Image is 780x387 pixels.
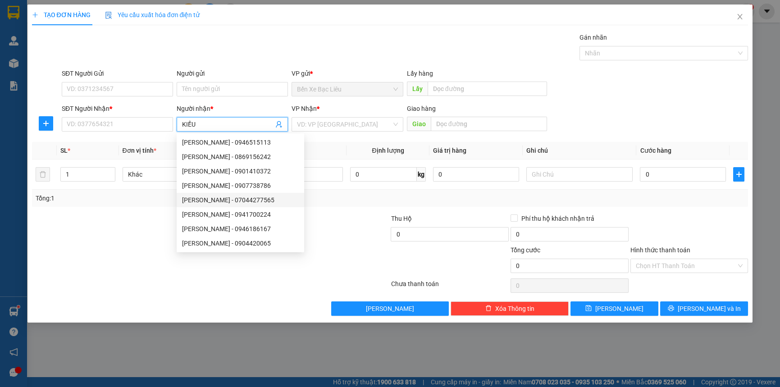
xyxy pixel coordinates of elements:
[570,301,658,316] button: save[PERSON_NAME]
[366,304,414,314] span: [PERSON_NAME]
[331,301,449,316] button: [PERSON_NAME]
[32,12,38,18] span: plus
[579,34,607,41] label: Gán nhãn
[433,147,466,154] span: Giá trị hàng
[177,207,304,222] div: KIỀU PHƯƠNG - 0941700224
[511,246,540,254] span: Tổng cước
[390,279,510,295] div: Chưa thanh toán
[668,305,674,312] span: printer
[734,171,744,178] span: plus
[433,167,519,182] input: 0
[62,68,173,78] div: SĐT Người Gửi
[727,5,753,30] button: Close
[177,135,304,150] div: KIỀU - 0946515113
[526,167,633,182] input: Ghi Chú
[128,168,224,181] span: Khác
[32,11,91,18] span: TẠO ĐƠN HÀNG
[177,236,304,250] div: KIỀU TIÊN - 0904420065
[177,193,304,207] div: KIỀU - 07044277565
[39,120,53,127] span: plus
[585,305,592,312] span: save
[417,167,426,182] span: kg
[177,164,304,178] div: KIỀU - 0901410372
[105,12,112,19] img: icon
[60,147,68,154] span: SL
[182,238,299,248] div: [PERSON_NAME] - 0904420065
[182,195,299,205] div: [PERSON_NAME] - 07044277565
[407,70,433,77] span: Lấy hàng
[275,121,283,128] span: user-add
[451,301,569,316] button: deleteXóa Thông tin
[292,105,317,112] span: VP Nhận
[595,304,643,314] span: [PERSON_NAME]
[407,82,428,96] span: Lấy
[36,167,50,182] button: delete
[182,209,299,219] div: [PERSON_NAME] - 0941700224
[105,11,200,18] span: Yêu cầu xuất hóa đơn điện tử
[177,222,304,236] div: KIỀU MAI - 0946186167
[177,150,304,164] div: KIỀU - 0869156242
[407,117,431,131] span: Giao
[391,215,411,222] span: Thu Hộ
[428,82,547,96] input: Dọc đường
[182,181,299,191] div: [PERSON_NAME] - 0907738786
[182,166,299,176] div: [PERSON_NAME] - 0901410372
[640,147,671,154] span: Cước hàng
[518,214,598,223] span: Phí thu hộ khách nhận trả
[177,104,288,114] div: Người nhận
[62,104,173,114] div: SĐT Người Nhận
[36,193,301,203] div: Tổng: 1
[630,246,690,254] label: Hình thức thanh toán
[733,167,744,182] button: plus
[292,68,403,78] div: VP gửi
[123,147,156,154] span: Đơn vị tính
[297,82,397,96] span: Bến Xe Bạc Liêu
[495,304,534,314] span: Xóa Thông tin
[523,142,637,159] th: Ghi chú
[182,152,299,162] div: [PERSON_NAME] - 0869156242
[485,305,492,312] span: delete
[177,178,304,193] div: KIỀU - 0907738786
[372,147,404,154] span: Định lượng
[678,304,741,314] span: [PERSON_NAME] và In
[736,13,744,20] span: close
[182,224,299,234] div: [PERSON_NAME] - 0946186167
[39,116,53,131] button: plus
[182,137,299,147] div: [PERSON_NAME] - 0946515113
[407,105,436,112] span: Giao hàng
[177,68,288,78] div: Người gửi
[431,117,547,131] input: Dọc đường
[660,301,748,316] button: printer[PERSON_NAME] và In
